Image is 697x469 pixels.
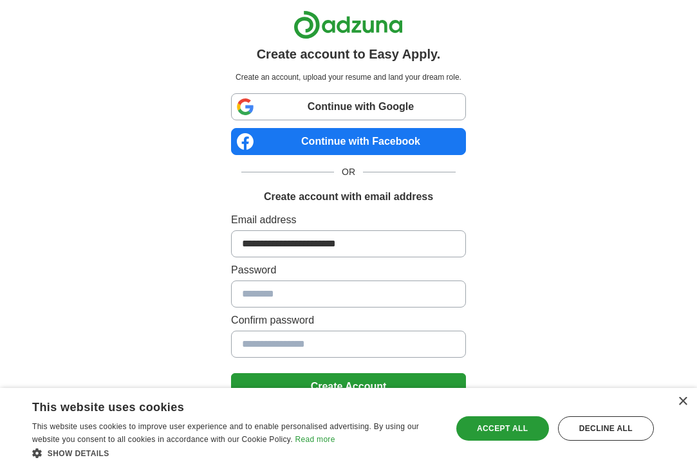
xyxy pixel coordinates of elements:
[558,416,654,441] div: Decline all
[293,10,403,39] img: Adzuna logo
[231,373,466,400] button: Create Account
[295,435,335,444] a: Read more, opens a new window
[264,189,433,205] h1: Create account with email address
[231,93,466,120] a: Continue with Google
[231,313,466,328] label: Confirm password
[257,44,441,64] h1: Create account to Easy Apply.
[234,71,463,83] p: Create an account, upload your resume and land your dream role.
[231,212,466,228] label: Email address
[231,128,466,155] a: Continue with Facebook
[231,262,466,278] label: Password
[334,165,363,179] span: OR
[32,446,439,459] div: Show details
[32,422,419,444] span: This website uses cookies to improve user experience and to enable personalised advertising. By u...
[32,396,407,415] div: This website uses cookies
[48,449,109,458] span: Show details
[678,397,687,407] div: Close
[456,416,549,441] div: Accept all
